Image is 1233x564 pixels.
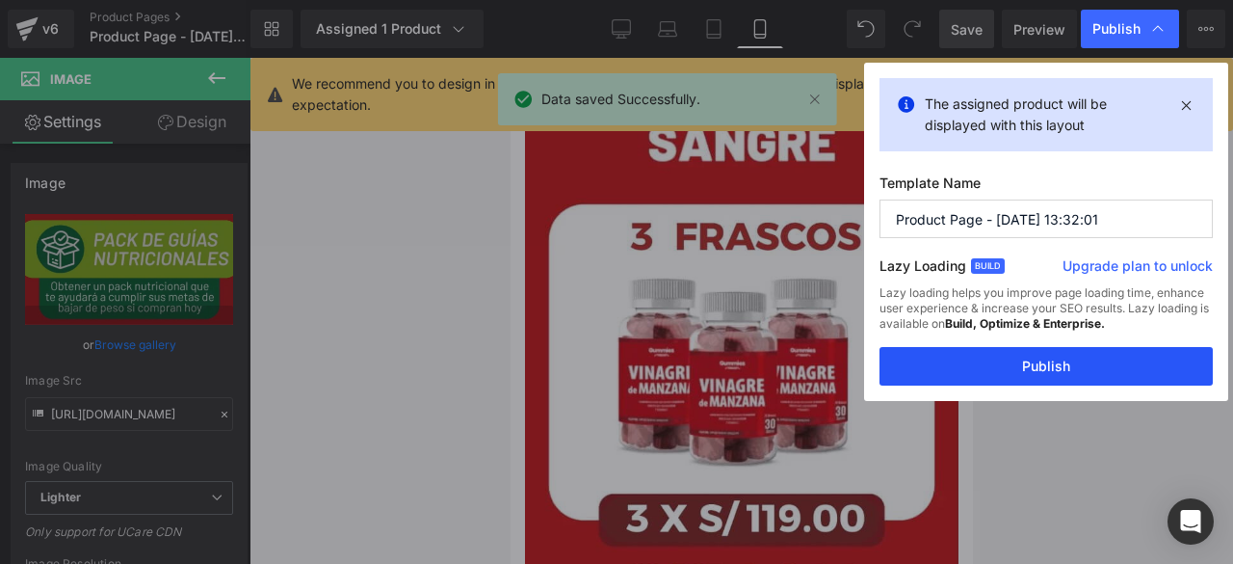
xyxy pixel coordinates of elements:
[1062,256,1213,283] a: Upgrade plan to unlock
[971,258,1005,274] span: Build
[879,347,1213,386] button: Publish
[879,254,966,285] label: Lazy Loading
[879,175,1213,200] label: Template Name
[1092,20,1141,38] span: Publish
[879,285,1213,347] div: Lazy loading helps you improve page loading time, enhance user experience & increase your SEO res...
[1167,498,1214,545] div: Open Intercom Messenger
[925,94,1167,136] p: The assigned product will be displayed with this layout
[945,316,1105,331] strong: Build, Optimize & Enterprise.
